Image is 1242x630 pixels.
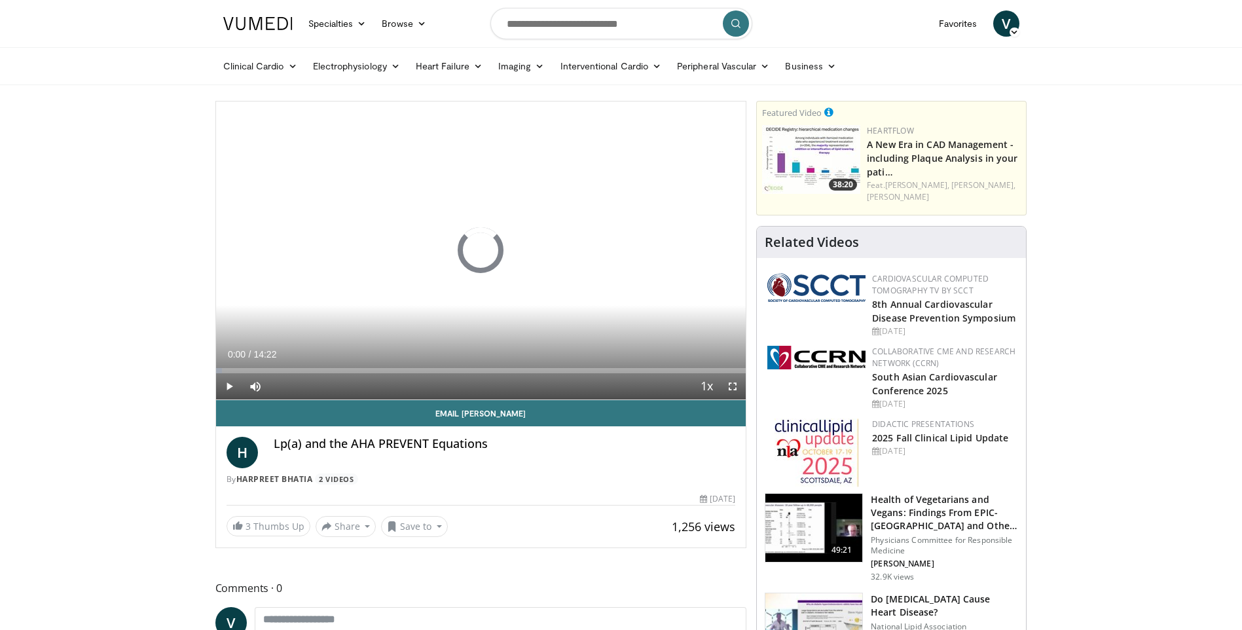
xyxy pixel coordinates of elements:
img: a04ee3ba-8487-4636-b0fb-5e8d268f3737.png.150x105_q85_autocrop_double_scale_upscale_version-0.2.png [767,346,866,369]
a: Collaborative CME and Research Network (CCRN) [872,346,1015,369]
span: / [249,349,251,360]
a: Business [777,53,844,79]
div: [DATE] [872,445,1015,457]
span: 14:22 [253,349,276,360]
div: [DATE] [872,325,1015,337]
div: By [227,473,736,485]
img: 606f2b51-b844-428b-aa21-8c0c72d5a896.150x105_q85_crop-smart_upscale.jpg [765,494,862,562]
a: Heart Failure [408,53,490,79]
a: Peripheral Vascular [669,53,777,79]
input: Search topics, interventions [490,8,752,39]
span: 49:21 [826,544,858,557]
a: [PERSON_NAME] [867,191,929,202]
p: 32.9K views [871,572,914,582]
button: Save to [381,516,448,537]
a: [PERSON_NAME], [885,179,949,191]
a: 3 Thumbs Up [227,516,310,536]
div: Didactic Presentations [872,418,1015,430]
div: [DATE] [872,398,1015,410]
span: 3 [246,520,251,532]
a: [PERSON_NAME], [951,179,1015,191]
div: Progress Bar [216,368,746,373]
img: 51a70120-4f25-49cc-93a4-67582377e75f.png.150x105_q85_autocrop_double_scale_upscale_version-0.2.png [767,273,866,302]
a: Imaging [490,53,553,79]
button: Fullscreen [720,373,746,399]
a: Browse [374,10,434,37]
a: 38:20 [762,125,860,194]
p: Physicians Committee for Responsible Medicine [871,535,1018,556]
a: H [227,437,258,468]
button: Share [316,516,376,537]
a: Cardiovascular Computed Tomography TV by SCCT [872,273,989,296]
span: 38:20 [829,179,857,191]
h3: Health of Vegetarians and Vegans: Findings From EPIC-[GEOGRAPHIC_DATA] and Othe… [871,493,1018,532]
a: Clinical Cardio [215,53,305,79]
a: Heartflow [867,125,914,136]
div: [DATE] [700,493,735,505]
h4: Related Videos [765,234,859,250]
a: A New Era in CAD Management - including Plaque Analysis in your pati… [867,138,1017,178]
a: Harpreet Bhatia [236,473,313,485]
video-js: Video Player [216,102,746,400]
h4: Lp(a) and the AHA PREVENT Equations [274,437,736,451]
button: Play [216,373,242,399]
a: V [993,10,1019,37]
img: 738d0e2d-290f-4d89-8861-908fb8b721dc.150x105_q85_crop-smart_upscale.jpg [762,125,860,194]
img: d65bce67-f81a-47c5-b47d-7b8806b59ca8.jpg.150x105_q85_autocrop_double_scale_upscale_version-0.2.jpg [775,418,859,487]
span: 0:00 [228,349,246,360]
a: Interventional Cardio [553,53,670,79]
a: 2 Videos [315,473,358,485]
img: VuMedi Logo [223,17,293,30]
h3: Do [MEDICAL_DATA] Cause Heart Disease? [871,593,1018,619]
a: 8th Annual Cardiovascular Disease Prevention Symposium [872,298,1015,324]
a: Electrophysiology [305,53,408,79]
button: Mute [242,373,268,399]
div: Feat. [867,179,1021,203]
p: [PERSON_NAME] [871,559,1018,569]
a: South Asian Cardiovascular Conference 2025 [872,371,997,397]
button: Playback Rate [693,373,720,399]
a: Specialties [301,10,374,37]
a: 49:21 Health of Vegetarians and Vegans: Findings From EPIC-[GEOGRAPHIC_DATA] and Othe… Physicians... [765,493,1018,582]
a: Favorites [931,10,985,37]
small: Featured Video [762,107,822,119]
a: Email [PERSON_NAME] [216,400,746,426]
a: 2025 Fall Clinical Lipid Update [872,432,1008,444]
span: Comments 0 [215,580,747,597]
span: 1,256 views [672,519,735,534]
